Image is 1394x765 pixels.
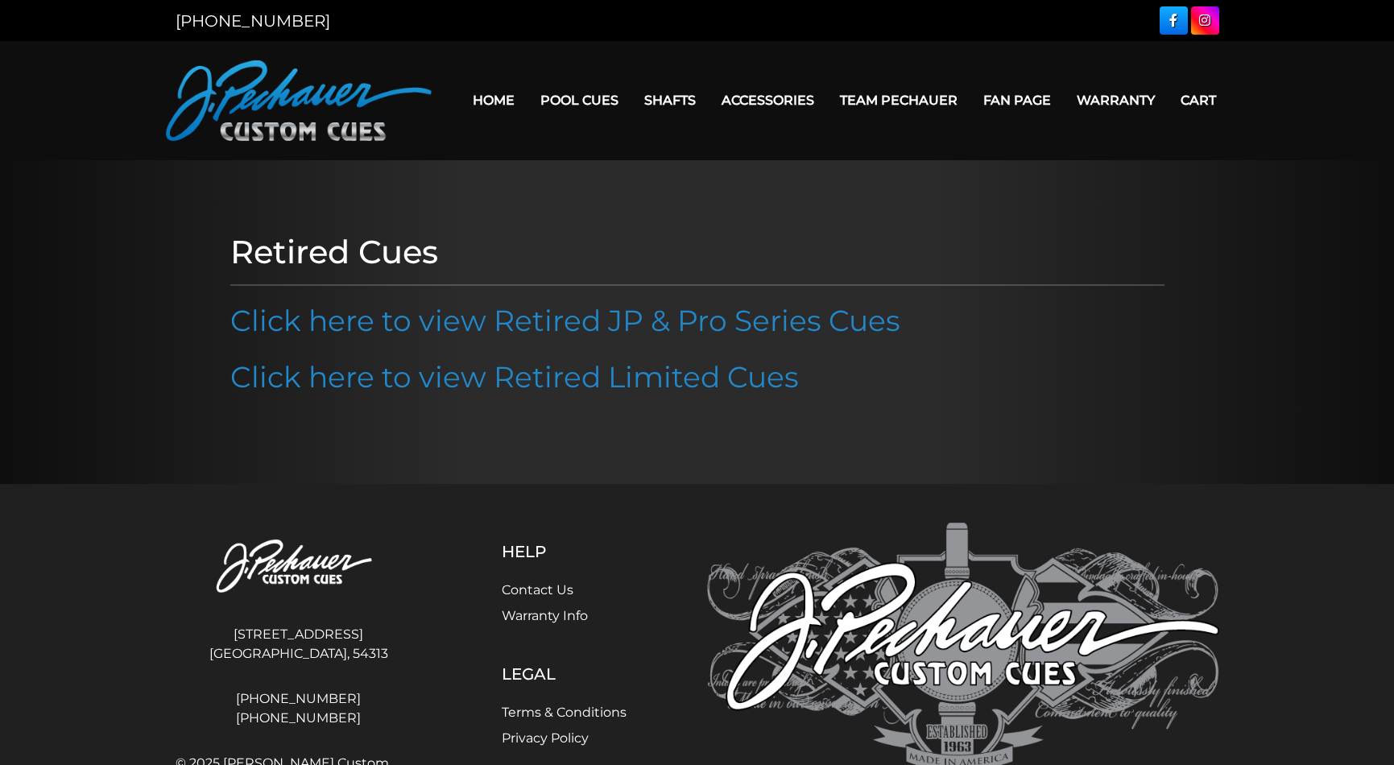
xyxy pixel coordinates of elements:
[1168,80,1229,121] a: Cart
[230,233,1164,271] h1: Retired Cues
[502,705,627,720] a: Terms & Conditions
[176,618,422,670] address: [STREET_ADDRESS] [GEOGRAPHIC_DATA], 54313
[970,80,1064,121] a: Fan Page
[502,582,573,598] a: Contact Us
[230,303,900,338] a: Click here to view Retired JP & Pro Series Cues
[827,80,970,121] a: Team Pechauer
[502,608,588,623] a: Warranty Info
[230,359,799,395] a: Click here to view Retired Limited Cues
[502,730,589,746] a: Privacy Policy
[527,80,631,121] a: Pool Cues
[176,523,422,612] img: Pechauer Custom Cues
[709,80,827,121] a: Accessories
[166,60,432,141] img: Pechauer Custom Cues
[176,689,422,709] a: [PHONE_NUMBER]
[631,80,709,121] a: Shafts
[176,11,330,31] a: [PHONE_NUMBER]
[502,542,627,561] h5: Help
[1064,80,1168,121] a: Warranty
[460,80,527,121] a: Home
[176,709,422,728] a: [PHONE_NUMBER]
[502,664,627,684] h5: Legal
